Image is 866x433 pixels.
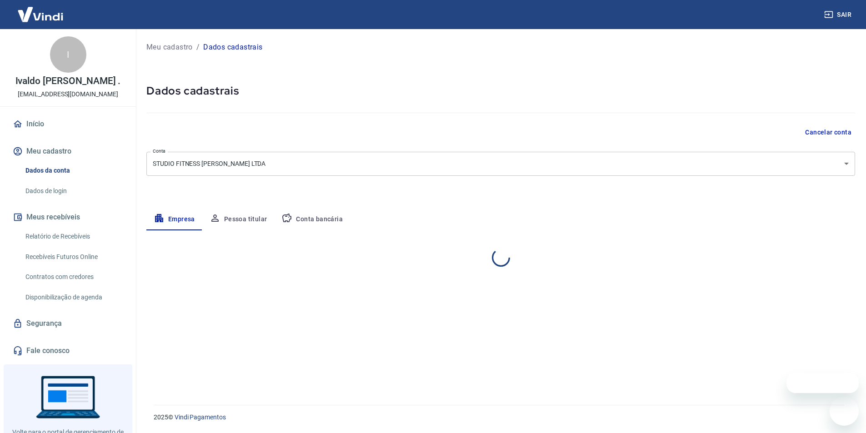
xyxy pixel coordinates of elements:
p: 2025 © [154,413,844,422]
a: Meu cadastro [146,42,193,53]
a: Disponibilização de agenda [22,288,125,307]
img: Vindi [11,0,70,28]
p: Ivaldo [PERSON_NAME] . [15,76,121,86]
a: Dados de login [22,182,125,200]
p: [EMAIL_ADDRESS][DOMAIN_NAME] [18,90,118,99]
a: Segurança [11,314,125,333]
div: STUDIO FITNESS [PERSON_NAME] LTDA [146,152,855,176]
a: Contratos com credores [22,268,125,286]
a: Início [11,114,125,134]
label: Conta [153,148,165,154]
button: Meu cadastro [11,141,125,161]
iframe: Mensagem da empresa [786,373,859,393]
button: Pessoa titular [202,209,275,230]
button: Sair [822,6,855,23]
a: Dados da conta [22,161,125,180]
div: I [50,36,86,73]
button: Conta bancária [274,209,350,230]
button: Cancelar conta [801,124,855,141]
a: Relatório de Recebíveis [22,227,125,246]
h5: Dados cadastrais [146,84,855,98]
a: Vindi Pagamentos [175,413,226,421]
p: Dados cadastrais [203,42,262,53]
a: Recebíveis Futuros Online [22,248,125,266]
button: Meus recebíveis [11,207,125,227]
button: Empresa [146,209,202,230]
p: / [196,42,200,53]
a: Fale conosco [11,341,125,361]
iframe: Botão para abrir a janela de mensagens [830,397,859,426]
